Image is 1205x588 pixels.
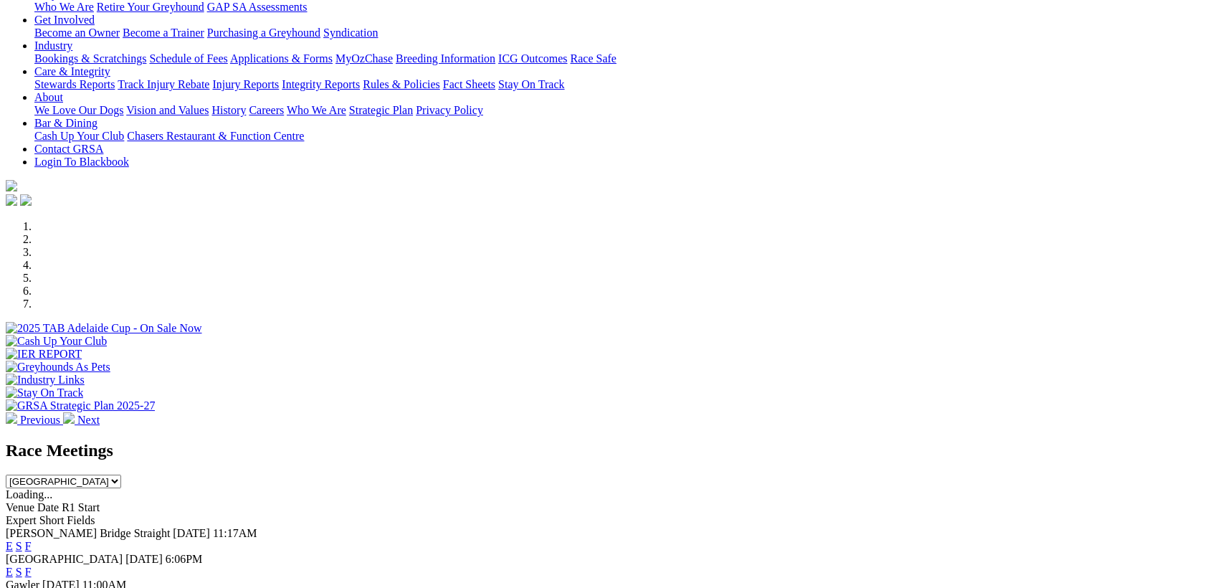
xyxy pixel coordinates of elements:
[6,374,85,387] img: Industry Links
[20,194,32,206] img: twitter.svg
[63,412,75,424] img: chevron-right-pager-white.svg
[207,1,308,13] a: GAP SA Assessments
[25,566,32,578] a: F
[25,540,32,552] a: F
[363,78,440,90] a: Rules & Policies
[211,104,246,116] a: History
[287,104,346,116] a: Who We Are
[34,130,124,142] a: Cash Up Your Club
[34,14,95,26] a: Get Involved
[123,27,204,39] a: Become a Trainer
[20,414,60,426] span: Previous
[34,104,123,116] a: We Love Our Dogs
[34,104,1199,117] div: About
[443,78,495,90] a: Fact Sheets
[126,104,209,116] a: Vision and Values
[34,91,63,103] a: About
[34,78,1199,91] div: Care & Integrity
[34,1,1199,14] div: Greyhounds as Pets
[67,514,95,526] span: Fields
[6,194,17,206] img: facebook.svg
[127,130,304,142] a: Chasers Restaurant & Function Centre
[34,78,115,90] a: Stewards Reports
[349,104,413,116] a: Strategic Plan
[34,52,146,65] a: Bookings & Scratchings
[37,501,59,513] span: Date
[34,39,72,52] a: Industry
[34,117,97,129] a: Bar & Dining
[34,65,110,77] a: Care & Integrity
[34,1,94,13] a: Who We Are
[249,104,284,116] a: Careers
[416,104,483,116] a: Privacy Policy
[34,130,1199,143] div: Bar & Dining
[16,540,22,552] a: S
[570,52,616,65] a: Race Safe
[207,27,320,39] a: Purchasing a Greyhound
[6,414,63,426] a: Previous
[498,78,564,90] a: Stay On Track
[39,514,65,526] span: Short
[34,52,1199,65] div: Industry
[34,27,1199,39] div: Get Involved
[230,52,333,65] a: Applications & Forms
[34,143,103,155] a: Contact GRSA
[77,414,100,426] span: Next
[282,78,360,90] a: Integrity Reports
[16,566,22,578] a: S
[6,348,82,361] img: IER REPORT
[173,527,210,539] span: [DATE]
[6,335,107,348] img: Cash Up Your Club
[6,540,13,552] a: E
[97,1,204,13] a: Retire Your Greyhound
[6,322,202,335] img: 2025 TAB Adelaide Cup - On Sale Now
[6,387,83,399] img: Stay On Track
[34,27,120,39] a: Become an Owner
[6,514,37,526] span: Expert
[6,412,17,424] img: chevron-left-pager-white.svg
[6,361,110,374] img: Greyhounds As Pets
[125,553,163,565] span: [DATE]
[63,414,100,426] a: Next
[6,441,1199,460] h2: Race Meetings
[166,553,203,565] span: 6:06PM
[6,180,17,191] img: logo-grsa-white.png
[212,78,279,90] a: Injury Reports
[6,566,13,578] a: E
[149,52,227,65] a: Schedule of Fees
[396,52,495,65] a: Breeding Information
[6,527,170,539] span: [PERSON_NAME] Bridge Straight
[213,527,257,539] span: 11:17AM
[62,501,100,513] span: R1 Start
[6,553,123,565] span: [GEOGRAPHIC_DATA]
[6,501,34,513] span: Venue
[6,399,155,412] img: GRSA Strategic Plan 2025-27
[335,52,393,65] a: MyOzChase
[6,488,52,501] span: Loading...
[118,78,209,90] a: Track Injury Rebate
[498,52,567,65] a: ICG Outcomes
[323,27,378,39] a: Syndication
[34,156,129,168] a: Login To Blackbook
